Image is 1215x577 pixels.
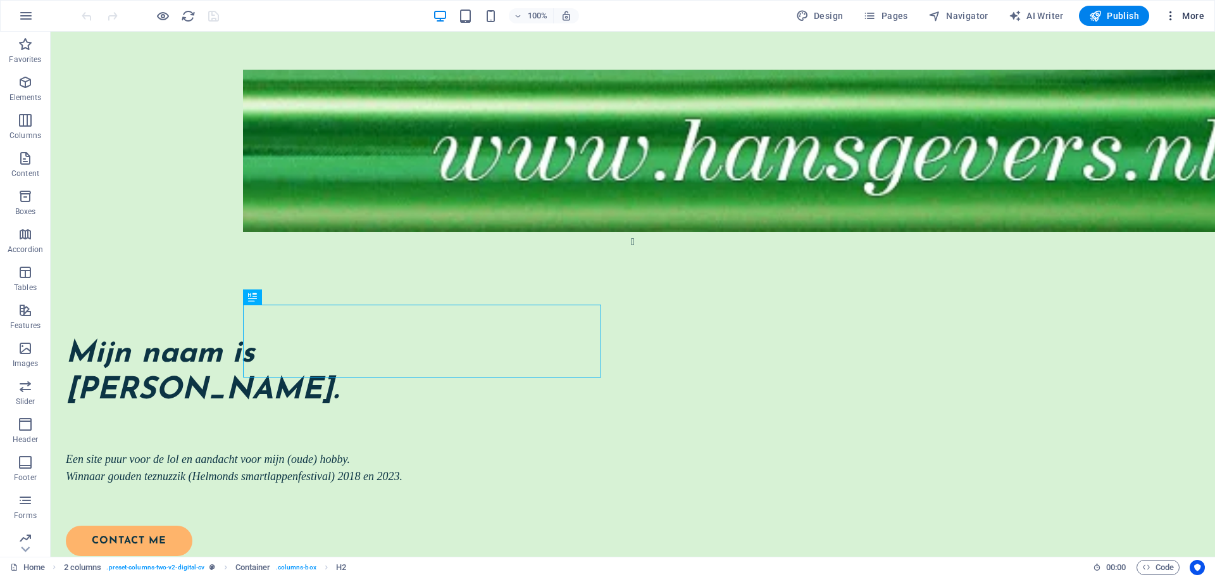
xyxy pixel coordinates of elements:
[181,9,196,23] i: Reload page
[235,560,271,575] span: Click to select. Double-click to edit
[928,10,988,22] span: Navigator
[1159,6,1209,26] button: More
[14,510,37,521] p: Forms
[276,560,316,575] span: . columns-box
[1093,560,1126,575] h6: Session time
[528,8,548,23] h6: 100%
[1004,6,1069,26] button: AI Writer
[15,438,97,451] em: Winnaar gouden t
[509,8,554,23] button: 100%
[64,560,102,575] span: Click to select. Double-click to edit
[796,10,844,22] span: Design
[1164,10,1204,22] span: More
[16,396,35,407] p: Slider
[1137,560,1180,575] button: Code
[1009,10,1064,22] span: AI Writer
[791,6,849,26] div: Design (Ctrl+Alt+Y)
[8,244,43,255] p: Accordion
[9,130,41,141] p: Columns
[336,560,346,575] span: Click to select. Double-click to edit
[209,564,215,571] i: This element is a customizable preset
[97,438,352,451] em: eznuzzik (Helmonds smartlappenfestival) 2018 en 2023.
[15,206,36,217] p: Boxes
[14,282,37,293] p: Tables
[155,8,170,23] button: Click here to leave preview mode and continue editing
[13,358,39,369] p: Images
[106,560,204,575] span: . preset-columns-two-v2-digital-cv
[10,320,40,331] p: Features
[9,54,41,65] p: Favorites
[923,6,994,26] button: Navigator
[64,560,346,575] nav: breadcrumb
[858,6,913,26] button: Pages
[9,92,42,103] p: Elements
[11,168,39,179] p: Content
[791,6,849,26] button: Design
[14,472,37,483] p: Footer
[1089,10,1139,22] span: Publish
[1115,562,1117,572] span: :
[1142,560,1174,575] span: Code
[13,434,38,445] p: Header
[1190,560,1205,575] button: Usercentrics
[561,10,572,22] i: On resize automatically adjust zoom level to fit chosen device.
[10,560,45,575] a: Click to cancel selection. Double-click to open Pages
[180,8,196,23] button: reload
[1106,560,1126,575] span: 00 00
[1079,6,1149,26] button: Publish
[863,10,907,22] span: Pages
